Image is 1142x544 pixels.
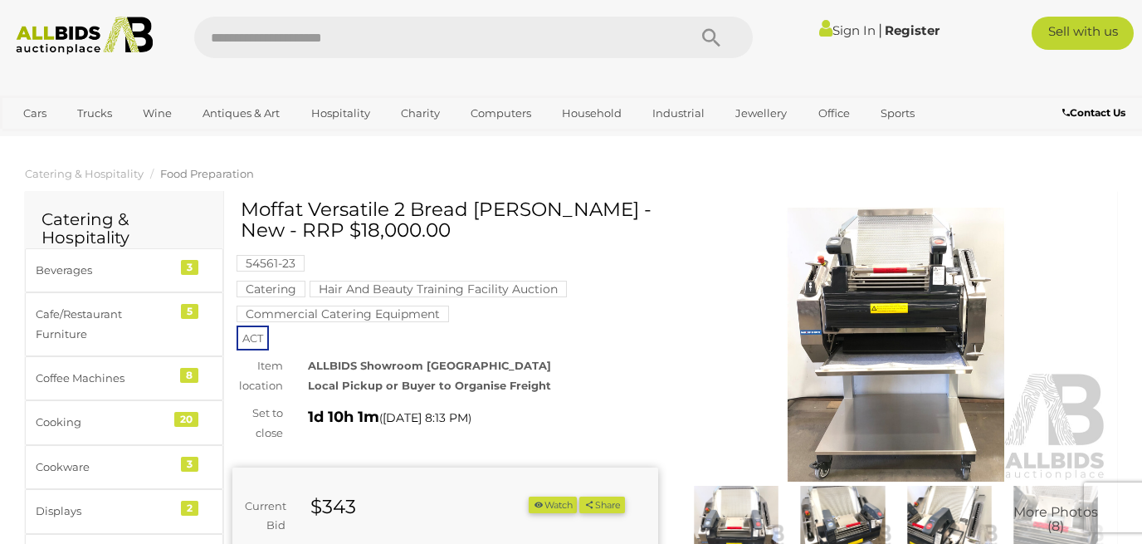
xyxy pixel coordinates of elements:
a: Beverages 3 [25,248,223,292]
div: Set to close [220,404,295,443]
a: Cooking 20 [25,400,223,444]
a: Computers [460,100,542,127]
a: Jewellery [725,100,798,127]
a: [GEOGRAPHIC_DATA] [12,127,152,154]
a: Catering [237,282,305,296]
a: Industrial [642,100,715,127]
button: Watch [529,497,577,514]
div: Beverages [36,261,173,280]
h2: Catering & Hospitality [41,210,207,247]
div: Item location [220,356,295,395]
a: Sign In [819,22,876,38]
mark: 54561-23 [237,255,305,272]
span: More Photos (8) [1013,505,1098,534]
a: Cookware 3 [25,445,223,489]
strong: ALLBIDS Showroom [GEOGRAPHIC_DATA] [308,359,551,372]
b: Contact Us [1062,106,1125,119]
a: Coffee Machines 8 [25,356,223,400]
a: Sports [870,100,925,127]
div: 3 [181,457,198,472]
span: | [878,21,882,39]
span: ACT [237,326,269,350]
a: Hair And Beauty Training Facility Auction [310,282,567,296]
a: Cafe/Restaurant Furniture 5 [25,292,223,356]
h1: Moffat Versatile 2 Bread [PERSON_NAME] - New - RRP $18,000.00 [241,199,654,242]
button: Search [670,17,753,58]
a: Register [885,22,939,38]
a: Charity [390,100,451,127]
a: Hospitality [300,100,381,127]
div: Cooking [36,413,173,432]
div: Cookware [36,458,173,477]
img: Allbids.com.au [8,17,161,55]
mark: Commercial Catering Equipment [237,306,449,322]
div: 8 [180,368,198,383]
a: Contact Us [1062,104,1130,122]
div: 2 [181,501,198,516]
a: Cars [12,100,57,127]
a: Antiques & Art [192,100,290,127]
img: Moffat Versatile 2 Bread Moulder - New - RRP $18,000.00 [683,208,1109,483]
a: Displays 2 [25,489,223,533]
div: 5 [181,304,198,319]
mark: Catering [237,281,305,297]
a: Trucks [66,100,123,127]
div: Current Bid [232,497,298,536]
button: Share [579,497,625,514]
div: Cafe/Restaurant Furniture [36,305,173,344]
a: Commercial Catering Equipment [237,307,449,321]
a: Household [551,100,632,127]
strong: Local Pickup or Buyer to Organise Freight [308,379,551,392]
span: [DATE] 8:13 PM [383,410,468,425]
strong: $343 [310,495,356,518]
a: 54561-23 [237,257,305,270]
a: Catering & Hospitality [25,167,144,180]
div: Coffee Machines [36,369,173,388]
a: Wine [132,100,183,127]
div: Displays [36,502,173,521]
div: 20 [174,412,198,427]
strong: 1d 10h 1m [308,408,379,426]
mark: Hair And Beauty Training Facility Auction [310,281,567,297]
div: 3 [181,260,198,275]
li: Watch this item [529,497,577,514]
a: Office [808,100,861,127]
span: ( ) [379,411,471,424]
a: Sell with us [1032,17,1134,50]
a: Food Preparation [160,167,254,180]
